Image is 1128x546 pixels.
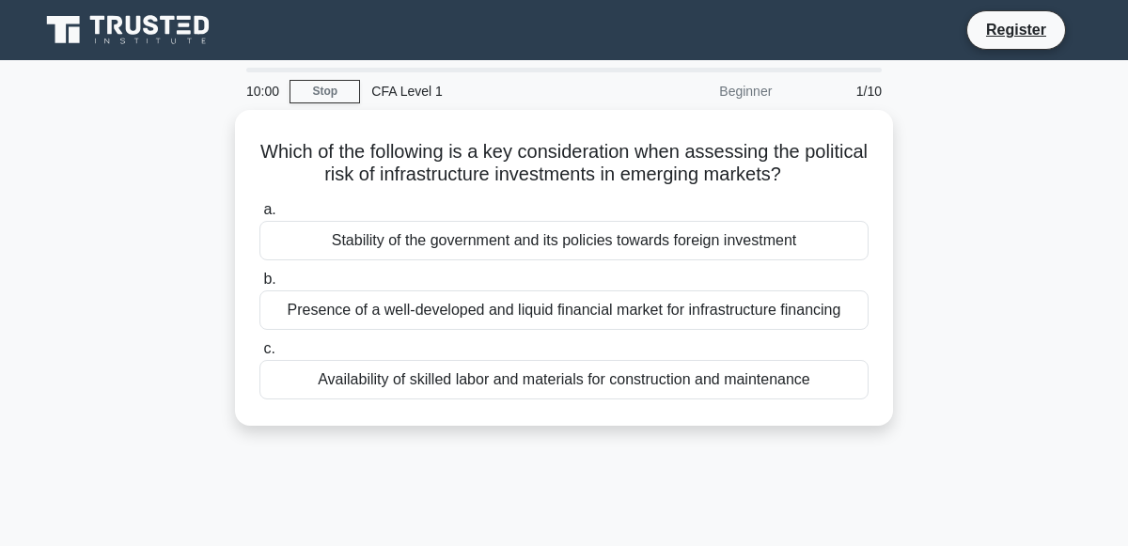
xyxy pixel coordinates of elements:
[263,340,274,356] span: c.
[360,72,619,110] div: CFA Level 1
[783,72,893,110] div: 1/10
[290,80,360,103] a: Stop
[619,72,783,110] div: Beginner
[235,72,290,110] div: 10:00
[259,290,869,330] div: Presence of a well-developed and liquid financial market for infrastructure financing
[259,221,869,260] div: Stability of the government and its policies towards foreign investment
[259,360,869,399] div: Availability of skilled labor and materials for construction and maintenance
[258,140,870,187] h5: Which of the following is a key consideration when assessing the political risk of infrastructure...
[975,18,1057,41] a: Register
[263,271,275,287] span: b.
[263,201,275,217] span: a.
